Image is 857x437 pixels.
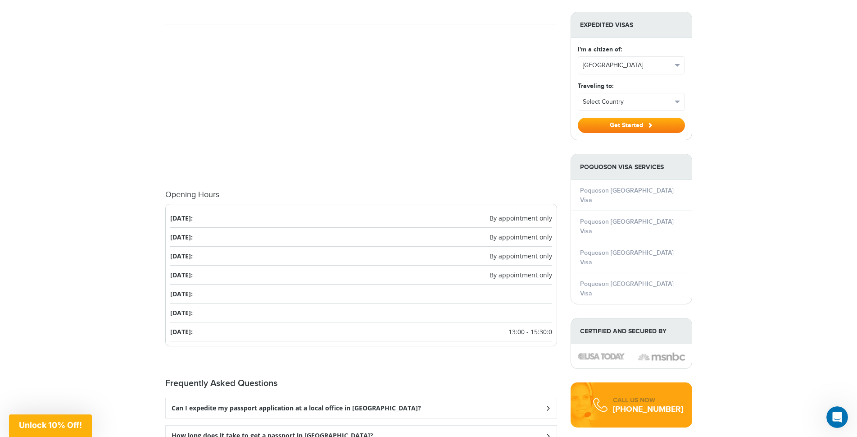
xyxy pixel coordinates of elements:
[490,213,552,223] span: By appointment only
[490,270,552,280] span: By appointment only
[583,61,672,70] span: [GEOGRAPHIC_DATA]
[613,405,683,414] div: [PHONE_NUMBER]
[170,266,552,285] li: [DATE]:
[580,218,674,235] a: Poquoson [GEOGRAPHIC_DATA] Visa
[172,405,421,412] h3: Can I expedite my passport application at a local office in [GEOGRAPHIC_DATA]?
[578,45,622,54] label: I'm a citizen of:
[571,154,692,180] strong: Poquoson Visa Services
[580,280,674,297] a: Poquoson [GEOGRAPHIC_DATA] Visa
[170,247,552,266] li: [DATE]:
[578,353,625,359] img: image description
[613,396,683,405] div: CALL US NOW
[583,97,672,106] span: Select Country
[490,232,552,242] span: By appointment only
[490,251,552,261] span: By appointment only
[580,249,674,266] a: Poquoson [GEOGRAPHIC_DATA] Visa
[571,12,692,38] strong: Expedited Visas
[571,318,692,344] strong: Certified and Secured by
[170,209,552,228] li: [DATE]:
[170,285,552,304] li: [DATE]:
[165,378,557,389] h2: Frequently Asked Questions
[578,57,685,74] button: [GEOGRAPHIC_DATA]
[170,304,552,322] li: [DATE]:
[19,420,82,430] span: Unlock 10% Off!
[165,190,557,199] h4: Opening Hours
[170,322,552,341] li: [DATE]:
[170,228,552,247] li: [DATE]:
[508,327,552,336] span: 13:00 - 15:30:0
[9,414,92,437] div: Unlock 10% Off!
[578,93,685,110] button: Select Country
[578,81,613,91] label: Traveling to:
[580,187,674,204] a: Poquoson [GEOGRAPHIC_DATA] Visa
[826,406,848,428] iframe: Intercom live chat
[578,118,685,133] button: Get Started
[638,351,685,362] img: image description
